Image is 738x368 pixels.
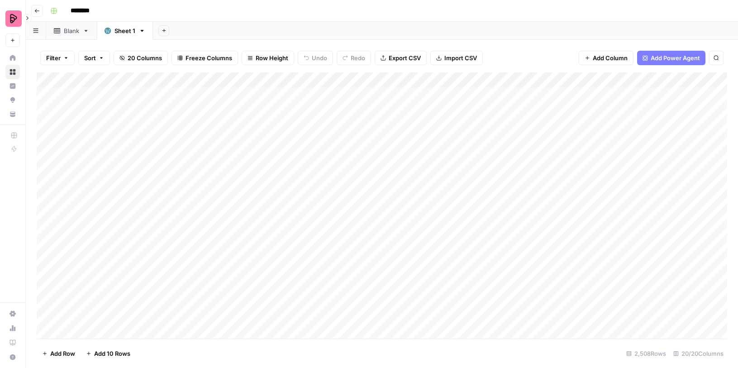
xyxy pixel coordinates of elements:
a: Settings [5,306,20,321]
span: Row Height [256,53,288,62]
a: Opportunities [5,93,20,107]
button: Undo [298,51,333,65]
button: Redo [337,51,371,65]
span: Sort [84,53,96,62]
button: Freeze Columns [171,51,238,65]
button: Add Power Agent [637,51,705,65]
span: 20 Columns [128,53,162,62]
span: Add Row [50,349,75,358]
a: Browse [5,65,20,79]
span: Import CSV [444,53,477,62]
button: Add Column [579,51,633,65]
img: Preply Logo [5,10,22,27]
span: Freeze Columns [186,53,232,62]
a: Blank [46,22,97,40]
span: Undo [312,53,327,62]
a: Sheet 1 [97,22,153,40]
a: Usage [5,321,20,335]
button: Filter [40,51,75,65]
button: Workspace: Preply [5,7,20,30]
span: Add 10 Rows [94,349,130,358]
button: Add Row [37,346,81,361]
span: Add Column [593,53,628,62]
button: Row Height [242,51,294,65]
div: 2,508 Rows [623,346,670,361]
button: Help + Support [5,350,20,364]
span: Redo [351,53,365,62]
button: Import CSV [430,51,483,65]
span: Add Power Agent [651,53,700,62]
a: Learning Hub [5,335,20,350]
div: 20/20 Columns [670,346,727,361]
div: Blank [64,26,79,35]
button: Export CSV [375,51,427,65]
a: Insights [5,79,20,93]
button: Add 10 Rows [81,346,136,361]
div: Sheet 1 [114,26,135,35]
button: 20 Columns [114,51,168,65]
a: Your Data [5,107,20,121]
a: Home [5,51,20,65]
button: Sort [78,51,110,65]
span: Filter [46,53,61,62]
span: Export CSV [389,53,421,62]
